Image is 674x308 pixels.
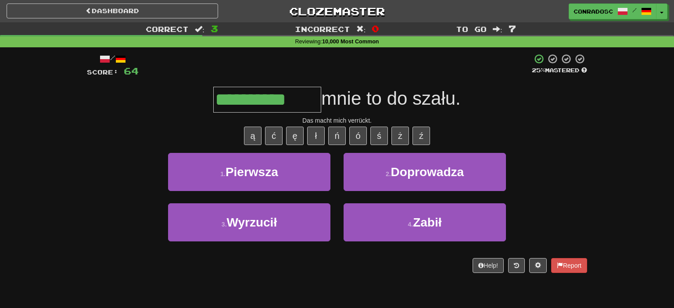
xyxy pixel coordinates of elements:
[569,4,656,19] a: conradosc /
[222,221,227,228] small: 3 .
[286,127,304,145] button: ę
[146,25,189,33] span: Correct
[413,216,441,229] span: Zabił
[508,258,525,273] button: Round history (alt+y)
[227,216,277,229] span: Wyrzucił
[372,23,379,34] span: 0
[551,258,587,273] button: Report
[87,68,118,76] span: Score:
[344,203,506,241] button: 4.Zabił
[328,127,346,145] button: ń
[456,25,487,33] span: To go
[509,23,516,34] span: 7
[7,4,218,18] a: Dashboard
[168,203,330,241] button: 3.Wyrzucił
[322,39,379,45] strong: 10,000 Most Common
[408,221,413,228] small: 4 .
[412,127,430,145] button: ź
[87,53,139,64] div: /
[321,88,461,109] span: mnie to do szału.
[386,170,391,177] small: 2 .
[632,7,637,13] span: /
[356,25,366,33] span: :
[532,67,587,74] div: Mastered
[391,127,409,145] button: ż
[574,7,613,15] span: conradosc
[265,127,283,145] button: ć
[370,127,388,145] button: ś
[295,25,350,33] span: Incorrect
[195,25,204,33] span: :
[220,170,226,177] small: 1 .
[493,25,502,33] span: :
[231,4,443,19] a: Clozemaster
[391,165,464,179] span: Doprowadza
[532,67,545,74] span: 25 %
[473,258,504,273] button: Help!
[211,23,218,34] span: 3
[344,153,506,191] button: 2.Doprowadza
[244,127,262,145] button: ą
[226,165,278,179] span: Pierwsza
[124,65,139,76] span: 64
[307,127,325,145] button: ł
[168,153,330,191] button: 1.Pierwsza
[87,116,587,125] div: Das macht mich verrückt.
[349,127,367,145] button: ó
